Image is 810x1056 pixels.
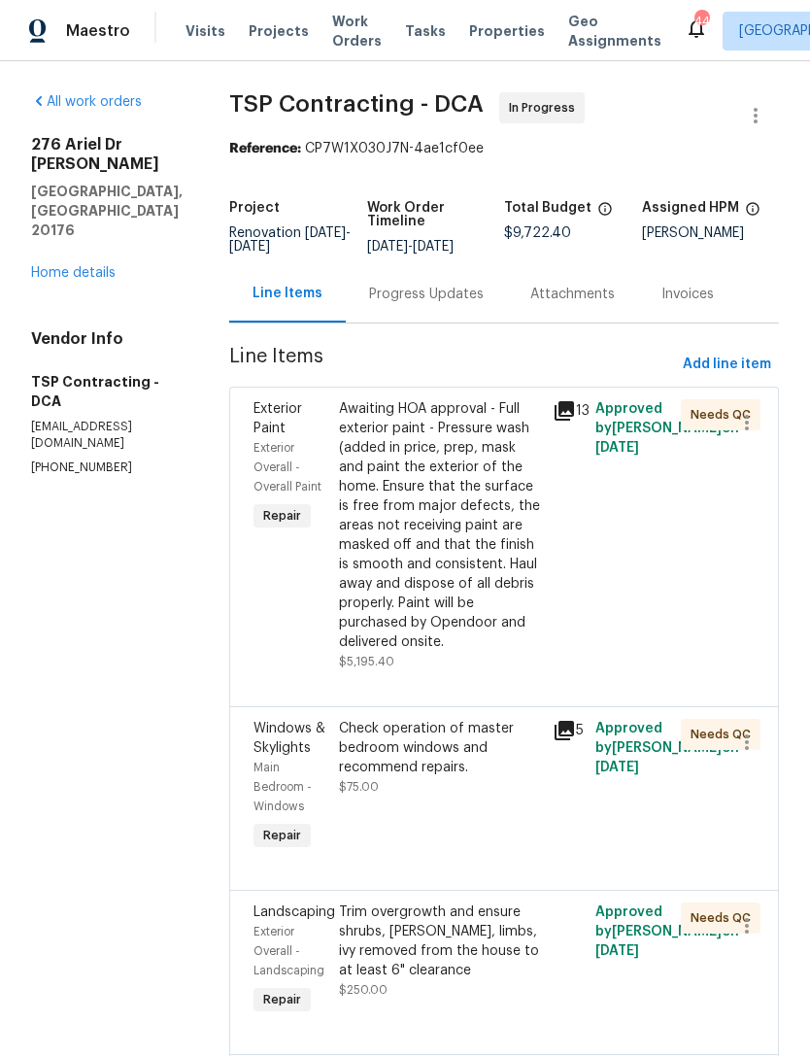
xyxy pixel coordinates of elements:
span: - [367,240,454,254]
span: Needs QC [691,725,759,744]
div: 5 [553,719,584,742]
span: Approved by [PERSON_NAME] on [595,402,739,455]
div: Progress Updates [369,285,484,304]
span: Properties [469,21,545,41]
span: Needs QC [691,908,759,928]
span: Tasks [405,24,446,38]
span: $250.00 [339,984,388,996]
h4: Vendor Info [31,329,183,349]
span: Maestro [66,21,130,41]
span: Repair [255,826,309,845]
span: [DATE] [367,240,408,254]
span: Landscaping [253,905,335,919]
div: Awaiting HOA approval - Full exterior paint - Pressure wash (added in price, prep, mask and paint... [339,399,541,652]
span: Approved by [PERSON_NAME] on [595,722,739,774]
div: CP7W1X030J7N-4ae1cf0ee [229,139,779,158]
h5: TSP Contracting - DCA [31,372,183,411]
span: Work Orders [332,12,382,51]
div: Check operation of master bedroom windows and recommend repairs. [339,719,541,777]
h2: 276 Ariel Dr [PERSON_NAME] [31,135,183,174]
span: In Progress [509,98,583,118]
p: [EMAIL_ADDRESS][DOMAIN_NAME] [31,419,183,452]
span: $75.00 [339,781,379,793]
span: Repair [255,506,309,526]
h5: Work Order Timeline [367,201,505,228]
div: [PERSON_NAME] [642,226,780,240]
span: Geo Assignments [568,12,661,51]
span: [DATE] [595,944,639,958]
span: Renovation [229,226,351,254]
span: [DATE] [229,240,270,254]
span: [DATE] [305,226,346,240]
div: Trim overgrowth and ensure shrubs, [PERSON_NAME], limbs, ivy removed from the house to at least 6... [339,903,541,980]
span: Line Items [229,347,675,383]
span: The total cost of line items that have been proposed by Opendoor. This sum includes line items th... [597,201,613,226]
div: Invoices [661,285,714,304]
span: $9,722.40 [504,226,571,240]
a: All work orders [31,95,142,109]
span: Exterior Overall - Overall Paint [253,442,321,493]
p: [PHONE_NUMBER] [31,460,183,476]
span: Add line item [683,353,771,377]
span: [DATE] [595,761,639,774]
a: Home details [31,266,116,280]
h5: Project [229,201,280,215]
span: Approved by [PERSON_NAME] on [595,905,739,958]
span: Needs QC [691,405,759,425]
span: Exterior Overall - Landscaping [253,926,324,976]
span: Projects [249,21,309,41]
h5: Total Budget [504,201,591,215]
div: 44 [694,12,708,31]
span: Windows & Skylights [253,722,325,755]
span: Repair [255,990,309,1009]
span: The hpm assigned to this work order. [745,201,760,226]
h5: Assigned HPM [642,201,739,215]
div: Attachments [530,285,615,304]
h5: [GEOGRAPHIC_DATA], [GEOGRAPHIC_DATA] 20176 [31,182,183,240]
span: Main Bedroom - Windows [253,762,312,812]
span: Exterior Paint [253,402,302,435]
b: Reference: [229,142,301,155]
span: [DATE] [413,240,454,254]
span: TSP Contracting - DCA [229,92,484,116]
div: 13 [553,399,584,423]
span: Visits [186,21,225,41]
span: [DATE] [595,441,639,455]
button: Add line item [675,347,779,383]
div: Line Items [253,284,322,303]
span: - [229,226,351,254]
span: $5,195.40 [339,656,394,667]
